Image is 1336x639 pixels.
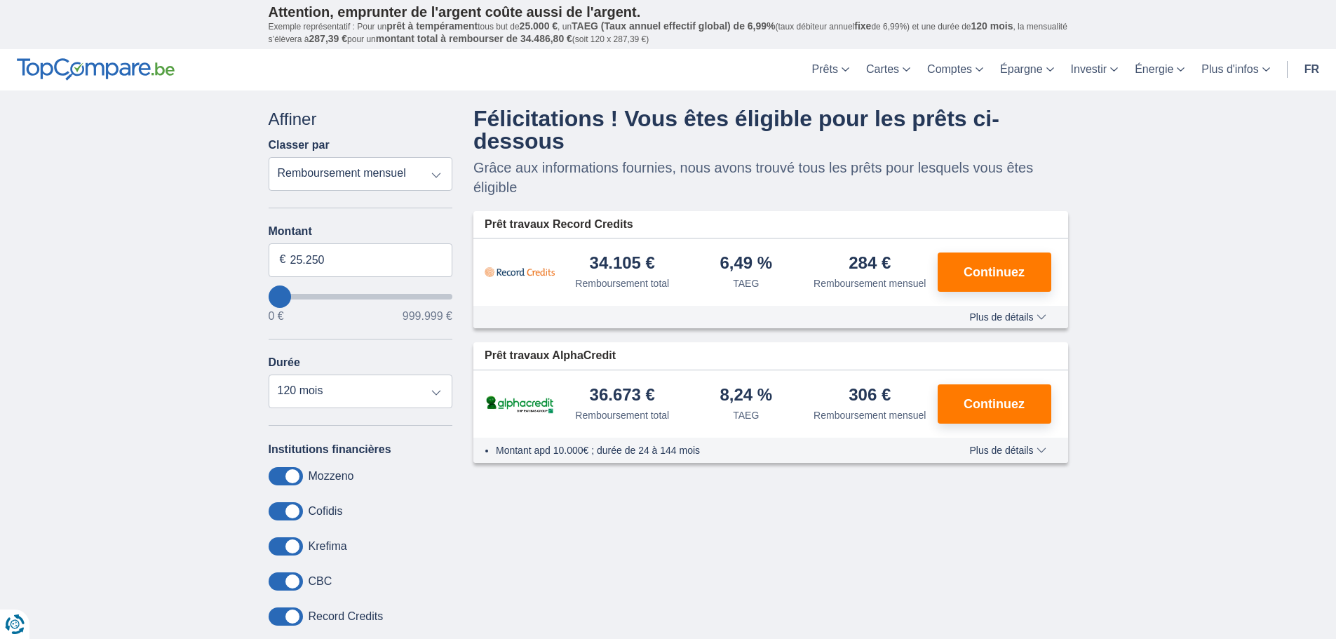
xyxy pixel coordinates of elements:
[386,20,478,32] span: prêt à tempérament
[919,49,992,90] a: Comptes
[814,408,926,422] div: Remboursement mensuel
[269,294,453,300] input: wantToBorrow
[269,20,1068,46] p: Exemple représentatif : Pour un tous but de , un (taux débiteur annuel de 6,99%) et une durée de ...
[485,348,616,364] span: Prêt travaux AlphaCredit
[309,470,354,483] label: Mozzeno
[485,217,633,233] span: Prêt travaux Record Credits
[269,356,300,369] label: Durée
[733,408,759,422] div: TAEG
[969,312,1046,322] span: Plus de détails
[720,255,772,274] div: 6,49 %
[959,311,1056,323] button: Plus de détails
[969,445,1046,455] span: Plus de détails
[849,255,891,274] div: 284 €
[496,443,929,457] li: Montant apd 10.000€ ; durée de 24 à 144 mois
[1193,49,1278,90] a: Plus d'infos
[269,4,1068,20] p: Attention, emprunter de l'argent coûte aussi de l'argent.
[309,540,347,553] label: Krefima
[858,49,919,90] a: Cartes
[473,158,1068,197] p: Grâce aux informations fournies, nous avons trouvé tous les prêts pour lesquels vous êtes éligible
[309,33,348,44] span: 287,39 €
[854,20,871,32] span: fixe
[964,398,1025,410] span: Continuez
[309,610,384,623] label: Record Credits
[269,443,391,456] label: Institutions financières
[269,225,453,238] label: Montant
[485,255,555,290] img: pret personnel Record Credits
[849,386,891,405] div: 306 €
[485,394,555,415] img: pret personnel AlphaCredit
[1296,49,1328,90] a: fr
[403,311,452,322] span: 999.999 €
[280,252,286,268] span: €
[17,58,175,81] img: TopCompare
[473,107,1068,152] h4: Félicitations ! Vous êtes éligible pour les prêts ci-dessous
[733,276,759,290] div: TAEG
[309,575,332,588] label: CBC
[575,276,669,290] div: Remboursement total
[720,386,772,405] div: 8,24 %
[269,311,284,322] span: 0 €
[309,505,343,518] label: Cofidis
[1062,49,1127,90] a: Investir
[804,49,858,90] a: Prêts
[575,408,669,422] div: Remboursement total
[971,20,1013,32] span: 120 mois
[938,384,1051,424] button: Continuez
[269,107,453,131] div: Affiner
[590,255,655,274] div: 34.105 €
[959,445,1056,456] button: Plus de détails
[964,266,1025,278] span: Continuez
[520,20,558,32] span: 25.000 €
[376,33,572,44] span: montant total à rembourser de 34.486,80 €
[1126,49,1193,90] a: Énergie
[590,386,655,405] div: 36.673 €
[938,253,1051,292] button: Continuez
[814,276,926,290] div: Remboursement mensuel
[572,20,775,32] span: TAEG (Taux annuel effectif global) de 6,99%
[269,139,330,152] label: Classer par
[992,49,1062,90] a: Épargne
